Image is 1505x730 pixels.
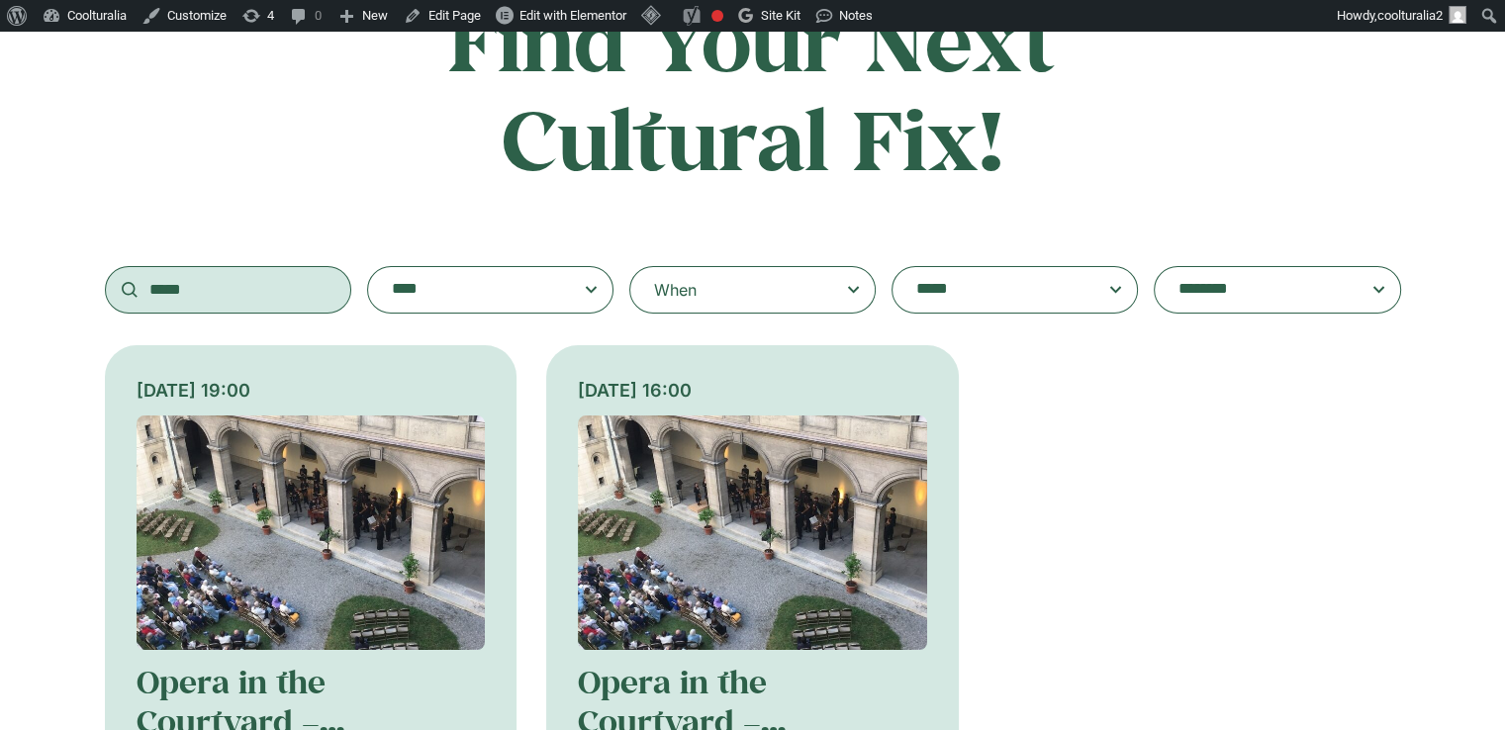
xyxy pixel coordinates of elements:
[654,278,697,302] div: When
[578,377,927,404] div: [DATE] 16:00
[761,8,800,23] span: Site Kit
[519,8,626,23] span: Edit with Elementor
[137,377,486,404] div: [DATE] 19:00
[1377,8,1443,23] span: coolturalia2
[711,10,723,22] div: Needs improvement
[392,276,550,304] textarea: Search
[137,415,486,650] img: Coolturalia - La Serva Padrona, G.B. Pergolesi
[578,415,927,650] img: Coolturalia - La Serva Padrona, G.B. Pergolesi
[916,276,1075,304] textarea: Search
[1178,276,1337,304] textarea: Search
